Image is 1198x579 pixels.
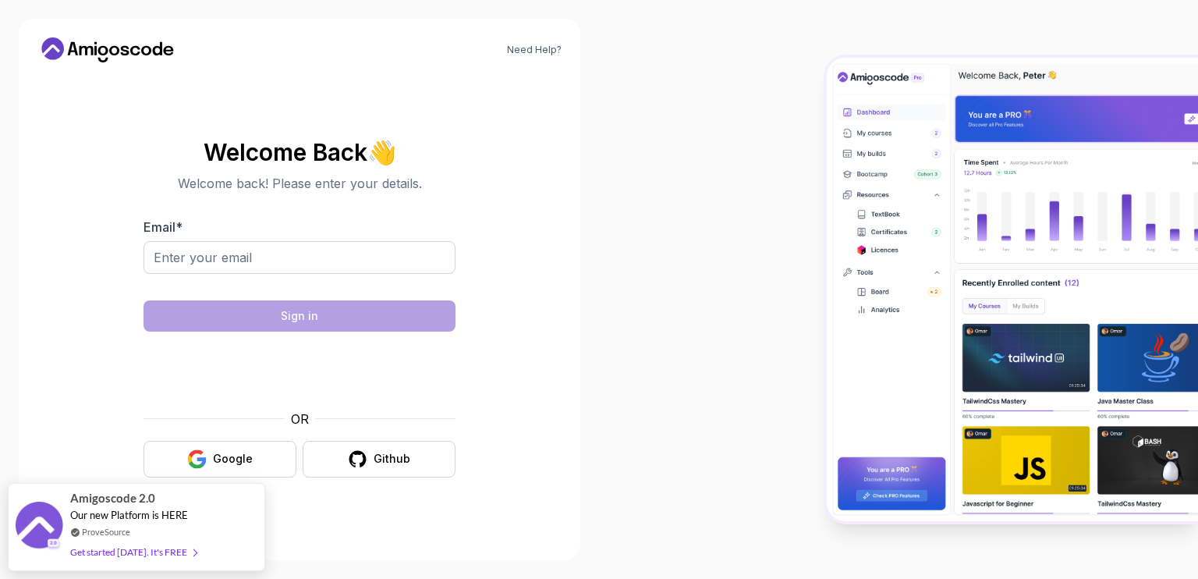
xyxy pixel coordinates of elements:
[144,219,183,235] label: Email *
[374,451,410,467] div: Github
[82,525,130,538] a: ProveSource
[303,441,455,478] button: Github
[281,308,318,324] div: Sign in
[507,44,562,56] a: Need Help?
[16,502,62,552] img: provesource social proof notification image
[144,174,455,193] p: Welcome back! Please enter your details.
[70,489,155,507] span: Amigoscode 2.0
[827,58,1198,521] img: Amigoscode Dashboard
[291,410,309,428] p: OR
[144,300,455,332] button: Sign in
[70,543,197,561] div: Get started [DATE]. It's FREE
[367,140,396,165] span: 👋
[182,341,417,400] iframe: Widget contenant une case à cocher pour le défi de sécurité hCaptcha
[144,441,296,478] button: Google
[144,140,455,165] h2: Welcome Back
[213,451,253,467] div: Google
[37,37,178,62] a: Home link
[144,241,455,274] input: Enter your email
[70,509,188,521] span: Our new Platform is HERE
